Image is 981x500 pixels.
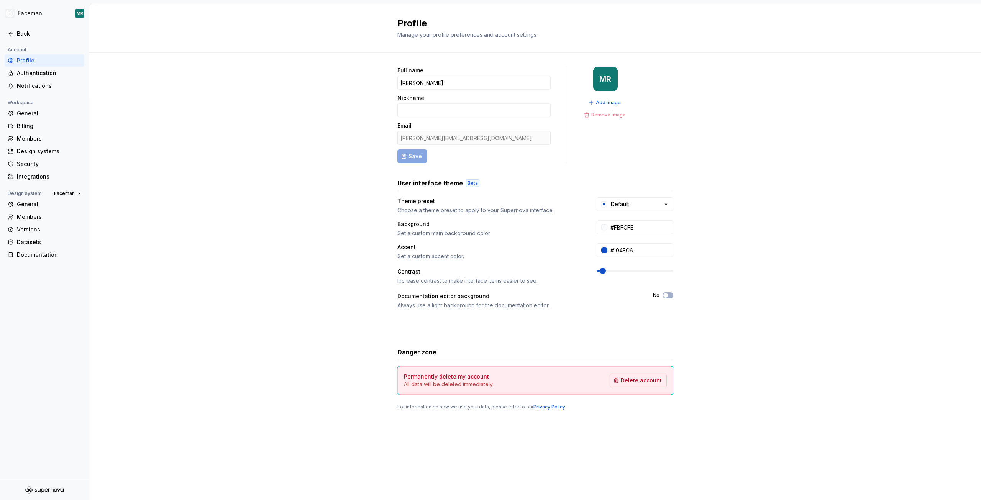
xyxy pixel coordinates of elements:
[397,94,424,102] label: Nickname
[397,31,538,38] span: Manage your profile preferences and account settings.
[5,211,84,223] a: Members
[5,158,84,170] a: Security
[597,197,673,211] button: Default
[653,292,659,298] label: No
[607,243,673,257] input: #104FC6
[17,238,81,246] div: Datasets
[596,100,621,106] span: Add image
[17,110,81,117] div: General
[5,236,84,248] a: Datasets
[599,76,611,82] div: MR
[5,133,84,145] a: Members
[17,173,81,180] div: Integrations
[77,10,83,16] div: MR
[397,179,463,188] h3: User interface theme
[25,486,64,494] svg: Supernova Logo
[17,160,81,168] div: Security
[2,5,87,22] button: FacemanMR
[17,148,81,155] div: Design systems
[621,377,662,384] span: Delete account
[397,268,583,275] div: Contrast
[5,98,37,107] div: Workspace
[397,277,583,285] div: Increase contrast to make interface items easier to see.
[18,10,42,17] div: Faceman
[5,145,84,157] a: Design systems
[397,220,583,228] div: Background
[397,207,583,214] div: Choose a theme preset to apply to your Supernova interface.
[611,200,629,208] div: Default
[397,67,423,74] label: Full name
[5,198,84,210] a: General
[466,179,479,187] div: Beta
[5,28,84,40] a: Back
[5,223,84,236] a: Versions
[5,45,30,54] div: Account
[17,226,81,233] div: Versions
[397,252,583,260] div: Set a custom accent color.
[17,200,81,208] div: General
[404,380,494,388] p: All data will be deleted immediately.
[610,374,667,387] button: Delete account
[5,54,84,67] a: Profile
[586,97,624,108] button: Add image
[397,404,673,410] div: For information on how we use your data, please refer to our .
[5,67,84,79] a: Authentication
[397,197,583,205] div: Theme preset
[397,348,436,357] h3: Danger zone
[5,189,45,198] div: Design system
[5,9,15,18] img: 87d06435-c97f-426c-aa5d-5eb8acd3d8b3.png
[54,190,75,197] span: Faceman
[17,122,81,130] div: Billing
[17,30,81,38] div: Back
[607,220,673,234] input: #FFFFFF
[5,107,84,120] a: General
[5,120,84,132] a: Billing
[17,135,81,143] div: Members
[5,170,84,183] a: Integrations
[397,230,583,237] div: Set a custom main background color.
[17,251,81,259] div: Documentation
[397,17,664,30] h2: Profile
[5,249,84,261] a: Documentation
[397,302,639,309] div: Always use a light background for the documentation editor.
[17,69,81,77] div: Authentication
[397,243,583,251] div: Accent
[5,80,84,92] a: Notifications
[17,82,81,90] div: Notifications
[17,57,81,64] div: Profile
[397,292,639,300] div: Documentation editor background
[17,213,81,221] div: Members
[404,373,489,380] h4: Permanently delete my account
[397,122,412,130] label: Email
[533,404,565,410] a: Privacy Policy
